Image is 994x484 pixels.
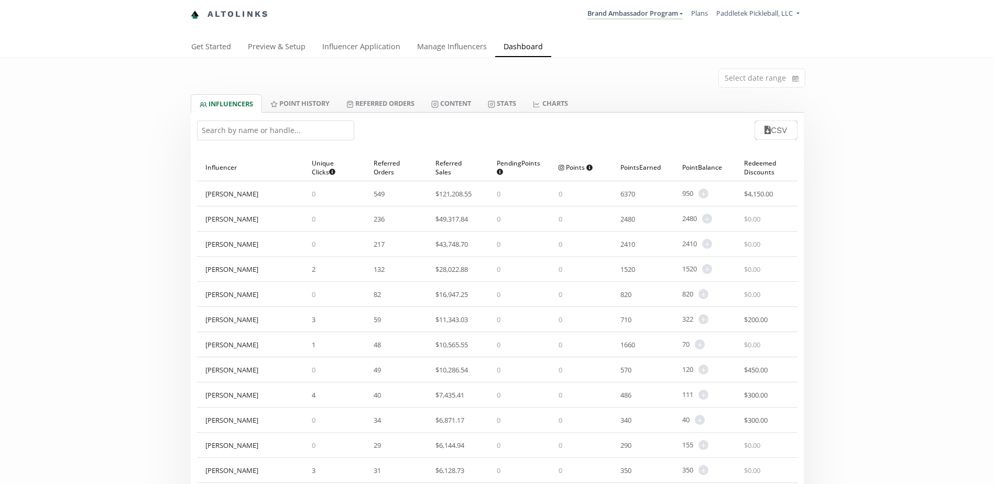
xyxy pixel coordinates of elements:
span: 0 [559,189,562,199]
span: 0 [497,340,500,349]
span: $ 7,435.41 [435,390,464,400]
span: 236 [374,214,385,224]
span: 710 [620,315,631,324]
span: 2480 [682,214,697,224]
span: 2 [312,265,315,274]
span: 0 [497,290,500,299]
span: + [702,214,712,224]
div: Referred Sales [435,154,480,181]
div: [PERSON_NAME] [205,214,258,224]
div: Influencer [205,154,296,181]
a: Referred Orders [338,94,423,112]
span: 350 [682,465,693,475]
a: Paddletek Pickleball, LLC [716,8,799,20]
span: $ 300.00 [744,415,768,425]
span: + [695,339,705,349]
span: + [695,415,705,425]
span: 0 [312,441,315,450]
a: Dashboard [495,37,551,58]
span: + [698,465,708,475]
button: CSV [755,120,797,140]
div: [PERSON_NAME] [205,189,258,199]
span: 0 [312,290,315,299]
span: 350 [620,466,631,475]
span: 6370 [620,189,635,199]
span: $ 10,286.54 [435,365,468,375]
span: 2480 [620,214,635,224]
span: 549 [374,189,385,199]
span: $ 6,128.73 [435,466,464,475]
span: + [698,440,708,450]
span: 290 [620,441,631,450]
span: $ 0.00 [744,340,760,349]
span: 0 [497,214,500,224]
span: $ 11,343.03 [435,315,468,324]
span: 570 [620,365,631,375]
span: 0 [497,365,500,375]
span: $ 16,947.25 [435,290,468,299]
span: 0 [497,315,500,324]
a: Brand Ambassador Program [587,8,683,20]
a: Influencer Application [314,37,409,58]
span: 0 [312,415,315,425]
div: [PERSON_NAME] [205,340,258,349]
span: 950 [682,189,693,199]
span: 0 [497,466,500,475]
span: $ 300.00 [744,390,768,400]
span: 132 [374,265,385,274]
span: + [698,189,708,199]
span: 340 [620,415,631,425]
span: 0 [497,239,500,249]
span: 486 [620,390,631,400]
div: [PERSON_NAME] [205,290,258,299]
span: 0 [559,415,562,425]
span: $ 450.00 [744,365,768,375]
span: 0 [312,239,315,249]
a: Plans [691,8,708,18]
span: $ 28,022.88 [435,265,468,274]
span: 0 [559,365,562,375]
a: Manage Influencers [409,37,495,58]
a: Get Started [183,37,239,58]
span: 40 [374,390,381,400]
span: $ 0.00 [744,441,760,450]
div: [PERSON_NAME] [205,466,258,475]
div: [PERSON_NAME] [205,239,258,249]
span: $ 10,565.55 [435,340,468,349]
span: 59 [374,315,381,324]
div: [PERSON_NAME] [205,415,258,425]
span: + [698,314,708,324]
span: 0 [312,365,315,375]
a: Altolinks [191,6,269,23]
span: 3 [312,315,315,324]
div: Referred Orders [374,154,419,181]
span: $ 43,748.70 [435,239,468,249]
span: 70 [682,339,690,349]
span: $ 4,150.00 [744,189,773,199]
span: 0 [497,265,500,274]
span: 0 [559,239,562,249]
a: Point HISTORY [262,94,338,112]
div: [PERSON_NAME] [205,315,258,324]
span: 40 [682,415,690,425]
a: Preview & Setup [239,37,314,58]
span: 2410 [620,239,635,249]
span: + [702,239,712,249]
span: + [698,390,708,400]
span: 0 [497,415,500,425]
span: 31 [374,466,381,475]
span: Pending Points [497,159,540,177]
span: 0 [559,315,562,324]
a: INFLUENCERS [191,94,262,113]
span: 2410 [682,239,697,249]
span: $ 49,317.84 [435,214,468,224]
span: 1520 [682,264,697,274]
span: 0 [559,265,562,274]
span: 29 [374,441,381,450]
span: $ 6,871.17 [435,415,464,425]
a: CHARTS [525,94,576,112]
span: 0 [312,214,315,224]
span: $ 0.00 [744,214,760,224]
span: 1660 [620,340,635,349]
span: $ 0.00 [744,265,760,274]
